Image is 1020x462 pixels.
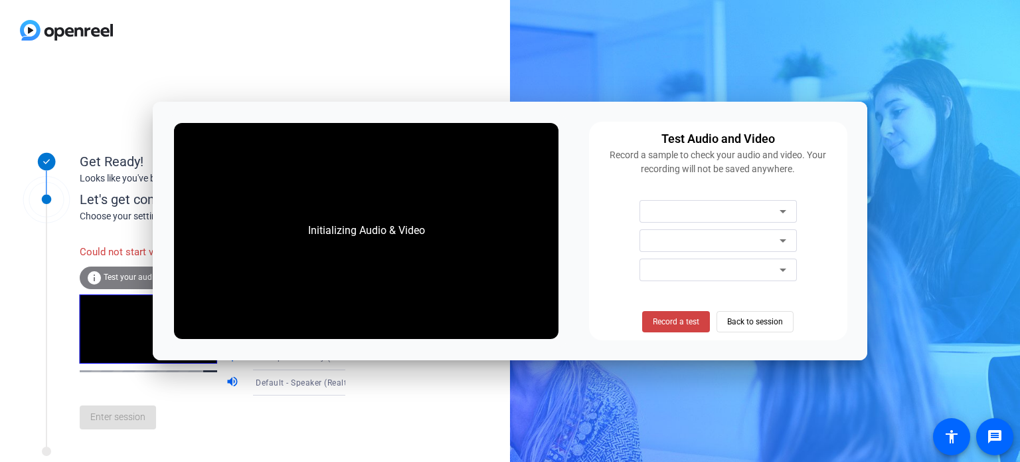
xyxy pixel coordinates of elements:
button: Record a test [642,311,710,332]
mat-icon: info [86,270,102,286]
span: Record a test [653,316,699,328]
span: Back to session [727,309,783,334]
div: Test Audio and Video [661,130,775,148]
span: Default - Speaker (Realtek High Definition Audio) [256,377,445,388]
div: Record a sample to check your audio and video. Your recording will not be saved anywhere. [597,148,839,176]
div: Could not start video source [80,238,226,267]
mat-icon: volume_up [226,375,242,391]
div: Initializing Audio & Video [295,209,438,252]
div: Choose your settings [80,209,373,223]
div: Let's get connected. [80,189,373,209]
div: Get Ready! [80,152,345,172]
mat-icon: accessibility [944,429,960,445]
span: Test your audio and video [104,273,196,282]
button: Back to session [717,311,794,332]
mat-icon: message [987,429,1003,445]
div: Looks like you've been invited to join [80,172,345,185]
